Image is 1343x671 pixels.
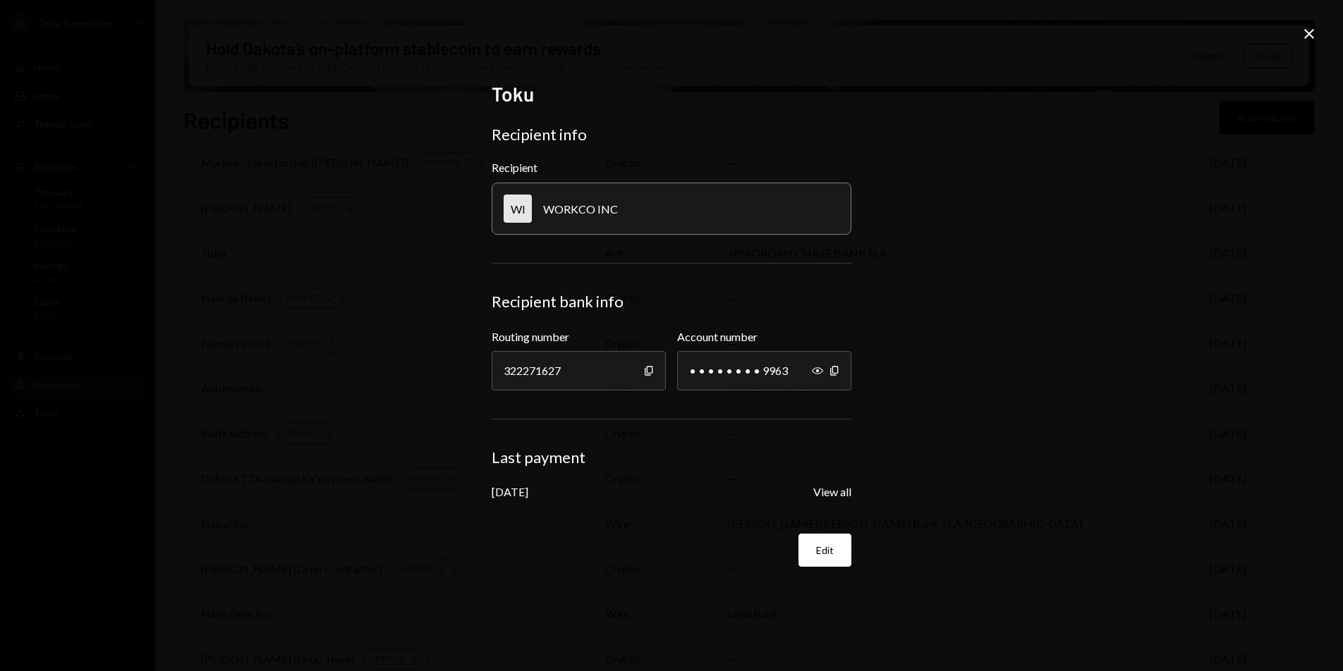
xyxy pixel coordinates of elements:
[492,292,851,312] div: Recipient bank info
[677,351,851,390] div: • • • • • • • • 9963
[492,161,851,174] div: Recipient
[543,202,618,216] div: WORKCO INC
[813,485,851,500] button: View all
[492,328,666,345] label: Routing number
[492,485,528,498] div: [DATE]
[492,448,851,467] div: Last payment
[677,328,851,345] label: Account number
[492,125,851,144] div: Recipient info
[492,351,666,390] div: 322271627
[504,195,532,223] div: WI
[492,80,851,108] h2: Toku
[798,534,851,567] button: Edit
